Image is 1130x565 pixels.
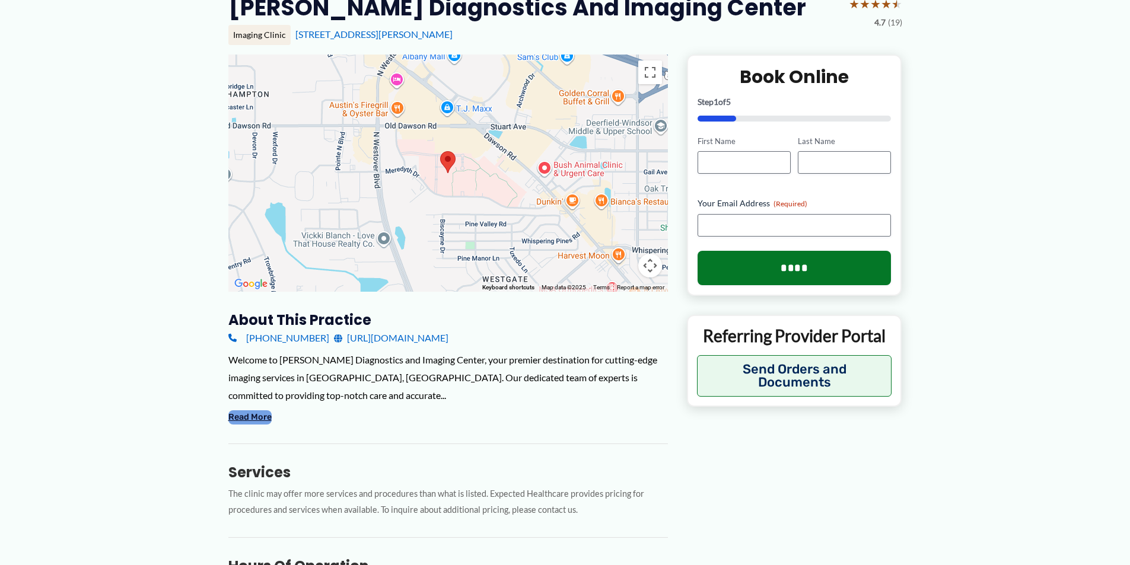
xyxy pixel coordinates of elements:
h2: Book Online [698,65,892,88]
span: 5 [726,97,731,107]
label: First Name [698,136,791,147]
img: Google [231,276,270,292]
a: Terms (opens in new tab) [593,284,610,291]
p: Referring Provider Portal [697,325,892,346]
a: Report a map error [617,284,664,291]
button: Read More [228,410,272,424]
span: 1 [714,97,718,107]
span: Map data ©2025 [542,284,586,291]
label: Last Name [798,136,891,147]
span: (19) [888,15,902,30]
button: Map camera controls [638,254,662,277]
div: Welcome to [PERSON_NAME] Diagnostics and Imaging Center, your premier destination for cutting-edg... [228,351,668,404]
h3: Services [228,463,668,481]
a: [STREET_ADDRESS][PERSON_NAME] [295,28,453,40]
p: Step of [698,98,892,106]
a: [URL][DOMAIN_NAME] [334,329,448,347]
button: Keyboard shortcuts [482,283,534,292]
span: (Required) [774,199,807,208]
h3: About this practice [228,311,668,329]
a: Open this area in Google Maps (opens a new window) [231,276,270,292]
button: Toggle fullscreen view [638,60,662,84]
div: Imaging Clinic [228,25,291,45]
span: 4.7 [874,15,886,30]
label: Your Email Address [698,197,892,209]
p: The clinic may offer more services and procedures than what is listed. Expected Healthcare provid... [228,486,668,518]
a: [PHONE_NUMBER] [228,329,329,347]
button: Send Orders and Documents [697,355,892,397]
